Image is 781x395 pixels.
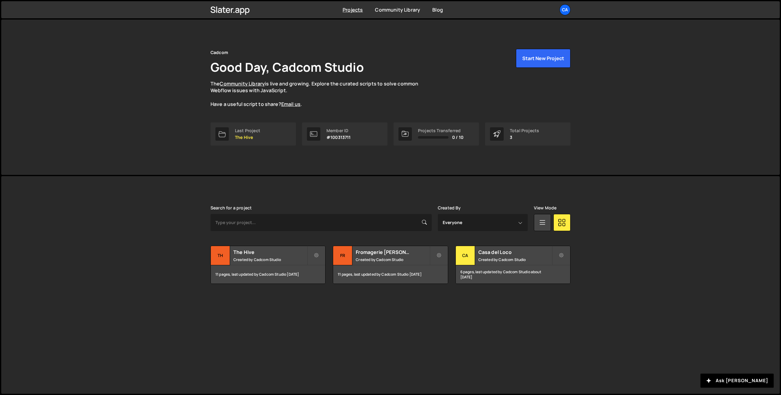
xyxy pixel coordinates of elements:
[343,6,363,13] a: Projects
[534,205,556,210] label: View Mode
[211,265,325,284] div: 11 pages, last updated by Cadcom Studio [DATE]
[326,128,351,133] div: Member ID
[211,205,252,210] label: Search for a project
[456,246,475,265] div: Ca
[478,249,552,255] h2: Casa del Loco
[510,128,539,133] div: Total Projects
[455,246,570,284] a: Ca Casa del Loco Created by Cadcom Studio 6 pages, last updated by Cadcom Studio about [DATE]
[438,205,461,210] label: Created By
[211,214,432,231] input: Type your project...
[233,257,307,262] small: Created by Cadcom Studio
[516,49,570,68] button: Start New Project
[211,122,296,146] a: Last Project The Hive
[233,249,307,255] h2: The Hive
[281,101,301,107] a: Email us
[211,246,326,284] a: Th The Hive Created by Cadcom Studio 11 pages, last updated by Cadcom Studio [DATE]
[456,265,570,284] div: 6 pages, last updated by Cadcom Studio about [DATE]
[418,128,463,133] div: Projects Transferred
[235,135,260,140] p: The Hive
[211,80,430,108] p: The is live and growing. Explore the curated scripts to solve common Webflow issues with JavaScri...
[510,135,539,140] p: 3
[432,6,443,13] a: Blog
[235,128,260,133] div: Last Project
[211,59,364,75] h1: Good Day, Cadcom Studio
[211,246,230,265] div: Th
[452,135,463,140] span: 0 / 10
[356,249,429,255] h2: Fromagerie [PERSON_NAME]
[560,4,570,15] a: Ca
[356,257,429,262] small: Created by Cadcom Studio
[220,80,265,87] a: Community Library
[211,49,228,56] div: Cadcom
[700,374,774,388] button: Ask [PERSON_NAME]
[333,246,448,284] a: Fr Fromagerie [PERSON_NAME] Created by Cadcom Studio 11 pages, last updated by Cadcom Studio [DATE]
[333,246,352,265] div: Fr
[333,265,448,284] div: 11 pages, last updated by Cadcom Studio [DATE]
[375,6,420,13] a: Community Library
[326,135,351,140] p: #100313711
[478,257,552,262] small: Created by Cadcom Studio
